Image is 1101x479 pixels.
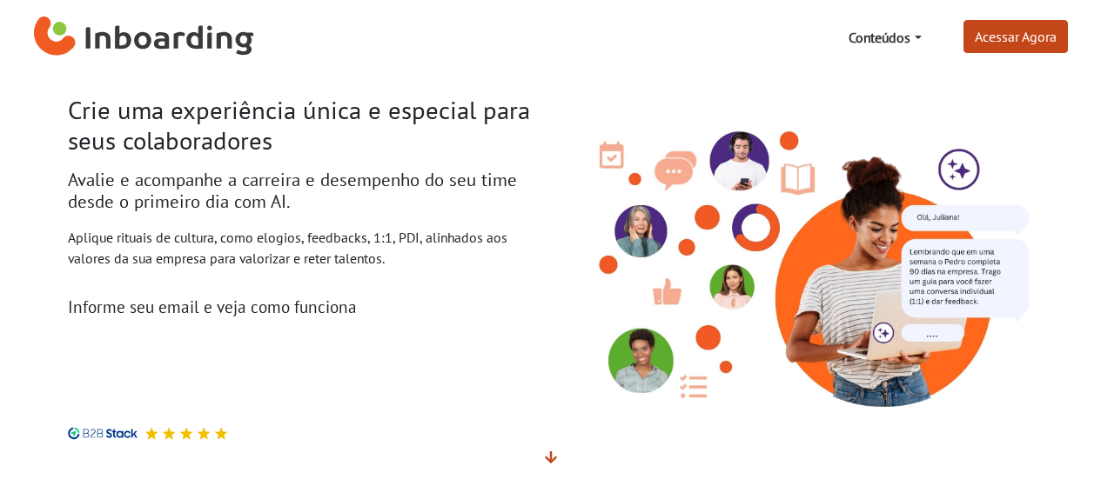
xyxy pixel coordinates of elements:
h2: Avalie e acompanhe a carreira e desempenho do seu time desde o primeiro dia com AI. [68,170,538,213]
img: Avaliação 5 estrelas no B2B Stack [197,427,211,440]
a: Conteúdos [842,20,928,55]
p: Aplique rituais de cultura, como elogios, feedbacks, 1:1, PDI, alinhados aos valores da sua empre... [68,227,538,269]
img: Inboarding - Rutuais de Cultura com Inteligência Ariticial. Feedback, conversas 1:1, PDI. [564,100,1034,416]
img: Inboarding Home [34,11,254,63]
a: Acessar Agora [963,20,1068,53]
img: Avaliação 5 estrelas no B2B Stack [162,427,176,440]
span: Veja mais detalhes abaixo [545,449,557,466]
img: Avaliação 5 estrelas no B2B Stack [179,427,193,440]
img: B2B Stack logo [68,427,138,440]
a: Inboarding Home Page [34,7,254,68]
h1: Crie uma experiência única e especial para seus colaboradores [68,96,538,156]
img: Avaliação 5 estrelas no B2B Stack [214,427,228,440]
iframe: Form 0 [68,323,496,406]
div: Avaliação 5 estrelas no B2B Stack [138,427,228,440]
h3: Informe seu email e veja como funciona [68,296,538,316]
img: Avaliação 5 estrelas no B2B Stack [144,427,158,440]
